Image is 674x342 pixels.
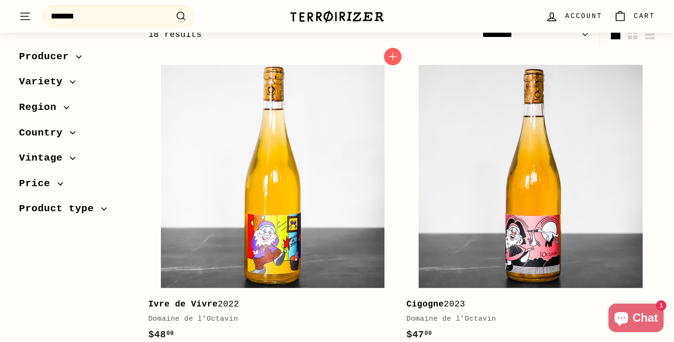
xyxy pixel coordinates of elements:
[406,329,432,340] span: $47
[540,2,608,30] a: Account
[406,314,646,325] div: Domaine de l'Octavin
[148,28,402,42] div: 18 results
[19,72,133,98] button: Variety
[19,46,133,72] button: Producer
[19,97,133,123] button: Region
[19,173,133,199] button: Price
[406,297,646,311] div: 2023
[148,299,217,309] b: Ivre de Vivre
[19,201,101,217] span: Product type
[634,11,655,21] span: Cart
[19,176,57,192] span: Price
[608,2,661,30] a: Cart
[19,74,70,90] span: Variety
[19,99,64,116] span: Region
[606,304,666,334] inbox-online-store-chat: Shopify online store chat
[425,330,432,337] sup: 00
[19,199,133,225] button: Product type
[19,123,133,148] button: Country
[19,125,70,141] span: Country
[148,314,387,325] div: Domaine de l'Octavin
[19,148,133,173] button: Vintage
[148,297,387,311] div: 2022
[406,299,444,309] b: Cigogne
[19,49,76,65] span: Producer
[565,11,602,21] span: Account
[19,150,70,166] span: Vintage
[167,330,174,337] sup: 00
[148,329,174,340] span: $48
